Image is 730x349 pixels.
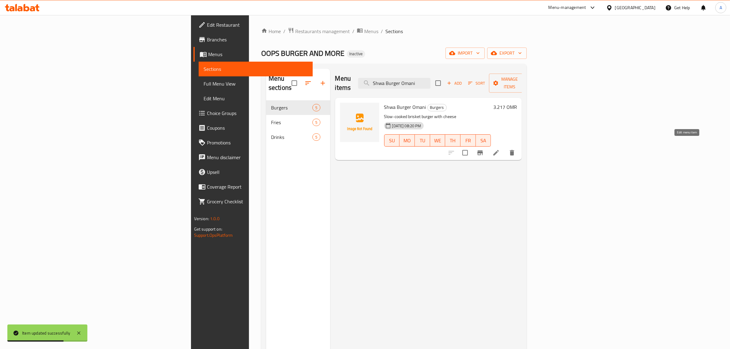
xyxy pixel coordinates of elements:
[384,102,426,112] span: Shwa Burger Omani
[193,194,313,209] a: Grocery Checklist
[312,104,320,111] div: items
[445,134,461,147] button: TH
[313,105,320,111] span: 5
[295,28,350,35] span: Restaurants management
[548,4,586,11] div: Menu-management
[271,104,312,111] span: Burgers
[199,62,313,76] a: Sections
[207,36,308,43] span: Branches
[288,27,350,35] a: Restaurants management
[494,75,525,91] span: Manage items
[384,134,400,147] button: SU
[312,119,320,126] div: items
[288,77,301,90] span: Select all sections
[464,79,489,88] span: Sort items
[463,136,473,145] span: FR
[266,100,330,115] div: Burgers5
[402,136,412,145] span: MO
[193,179,313,194] a: Coverage Report
[271,133,312,141] span: Drinks
[208,51,308,58] span: Menus
[199,76,313,91] a: Full Menu View
[505,145,519,160] button: delete
[193,121,313,135] a: Coupons
[271,119,312,126] span: Fries
[261,46,344,60] span: OOPS BURGER AND MORE
[492,49,522,57] span: export
[207,168,308,176] span: Upsell
[22,330,70,336] div: Item updated successfully
[266,115,330,130] div: Fries5
[207,139,308,146] span: Promotions
[461,134,476,147] button: FR
[487,48,527,59] button: export
[266,130,330,144] div: Drinks5
[207,183,308,190] span: Coverage Report
[347,51,365,56] span: Inactive
[450,49,480,57] span: import
[473,145,487,160] button: Branch-specific-item
[207,124,308,132] span: Coupons
[204,65,308,73] span: Sections
[467,79,487,88] button: Sort
[384,113,491,121] p: Slow-cooked brisket burger with cheese
[432,77,445,90] span: Select section
[387,136,397,145] span: SU
[194,231,233,239] a: Support.OpsPlatform
[193,32,313,47] a: Branches
[428,104,446,111] span: Burgers
[193,135,313,150] a: Promotions
[266,98,330,147] nav: Menu sections
[445,48,485,59] button: import
[430,134,445,147] button: WE
[385,28,403,35] span: Sections
[207,109,308,117] span: Choice Groups
[390,123,424,129] span: [DATE] 08:20 PM
[193,106,313,121] a: Choice Groups
[261,27,527,35] nav: breadcrumb
[357,27,378,35] a: Menus
[364,28,378,35] span: Menus
[193,150,313,165] a: Menu disclaimer
[193,47,313,62] a: Menus
[720,4,722,11] span: A
[448,136,458,145] span: TH
[193,165,313,179] a: Upsell
[352,28,354,35] li: /
[445,79,464,88] span: Add item
[358,78,430,89] input: search
[313,134,320,140] span: 5
[312,133,320,141] div: items
[199,91,313,106] a: Edit Menu
[446,80,463,87] span: Add
[381,28,383,35] li: /
[194,215,209,223] span: Version:
[489,74,530,93] button: Manage items
[445,79,464,88] button: Add
[313,120,320,125] span: 5
[493,103,517,111] h6: 3.217 OMR
[415,134,430,147] button: TU
[340,103,379,142] img: Shwa Burger Omani
[194,225,222,233] span: Get support on:
[207,154,308,161] span: Menu disclaimer
[417,136,428,145] span: TU
[459,146,472,159] span: Select to update
[478,136,489,145] span: SA
[301,76,315,90] span: Sort sections
[193,17,313,32] a: Edit Restaurant
[399,134,415,147] button: MO
[204,95,308,102] span: Edit Menu
[433,136,443,145] span: WE
[207,21,308,29] span: Edit Restaurant
[347,50,365,58] div: Inactive
[468,80,485,87] span: Sort
[615,4,655,11] div: [GEOGRAPHIC_DATA]
[207,198,308,205] span: Grocery Checklist
[476,134,491,147] button: SA
[210,215,220,223] span: 1.0.0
